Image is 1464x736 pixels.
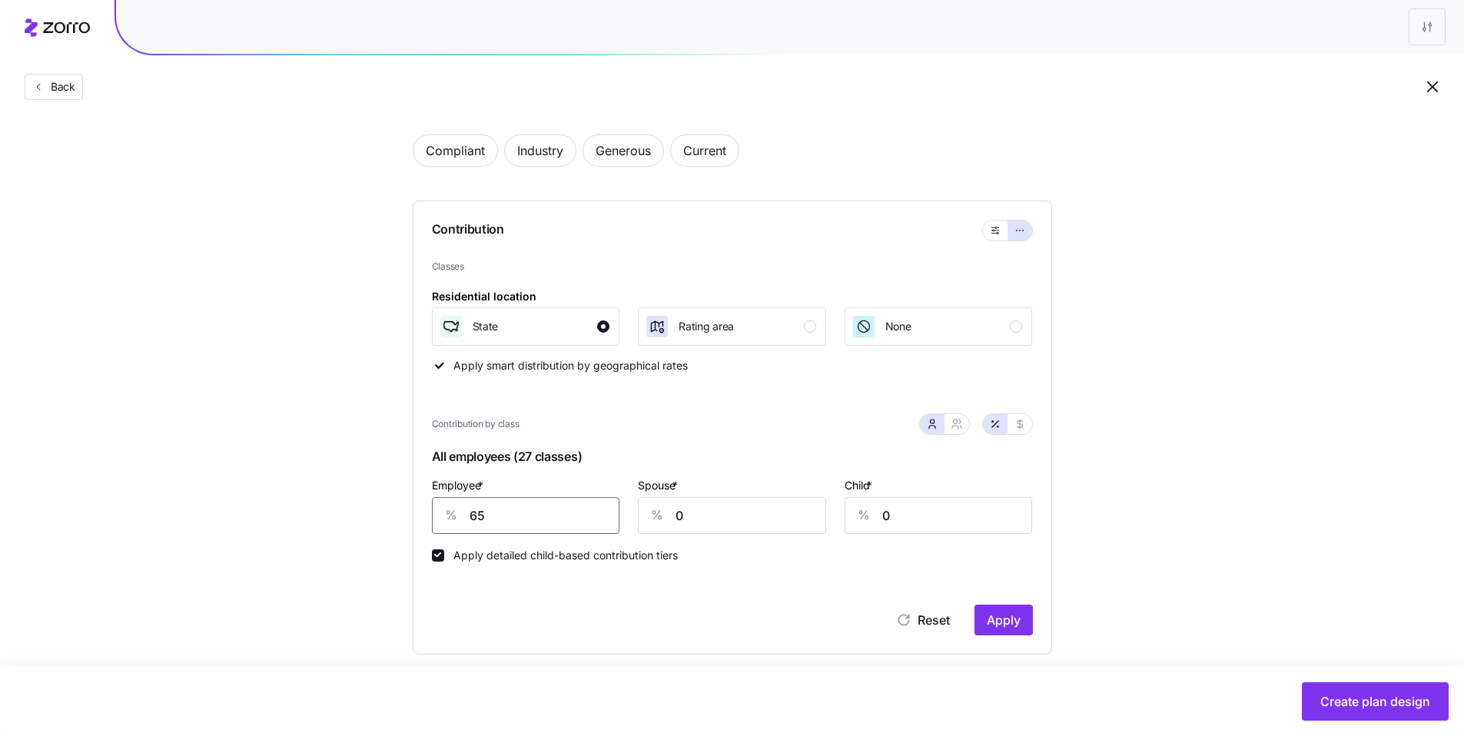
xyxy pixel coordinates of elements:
[432,288,536,305] div: Residential location
[670,134,739,167] button: Current
[987,611,1021,629] span: Apply
[504,134,576,167] button: Industry
[473,319,499,334] span: State
[845,477,875,494] label: Child
[432,477,486,494] label: Employee
[596,135,651,166] span: Generous
[517,135,563,166] span: Industry
[426,135,485,166] span: Compliant
[638,477,681,494] label: Spouse
[45,79,75,94] span: Back
[884,605,962,635] button: Reset
[845,498,882,533] div: %
[432,220,504,241] span: Contribution
[1302,682,1449,721] button: Create plan design
[432,417,520,432] span: Contribution by class
[583,134,664,167] button: Generous
[885,319,911,334] span: None
[432,444,1033,476] span: All employees (27 classes)
[918,611,950,629] span: Reset
[1320,692,1430,711] span: Create plan design
[433,498,470,533] div: %
[432,260,1033,274] span: Classes
[25,74,83,100] button: Back
[679,319,734,334] span: Rating area
[683,135,726,166] span: Current
[639,498,676,533] div: %
[444,549,678,562] label: Apply detailed child-based contribution tiers
[413,134,498,167] button: Compliant
[974,605,1033,635] button: Apply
